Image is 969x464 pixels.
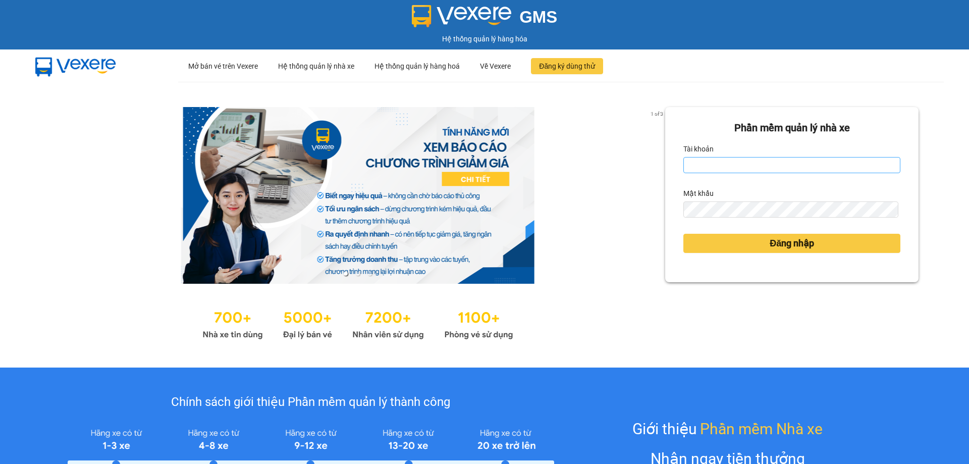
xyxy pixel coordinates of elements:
[50,107,65,284] button: previous slide / item
[188,50,258,82] div: Mở bán vé trên Vexere
[368,272,372,276] li: slide item 3
[412,15,558,23] a: GMS
[632,417,823,441] div: Giới thiệu
[683,141,714,157] label: Tài khoản
[651,107,665,284] button: next slide / item
[480,50,511,82] div: Về Vexere
[683,157,900,173] input: Tài khoản
[683,201,898,218] input: Mật khẩu
[344,272,348,276] li: slide item 1
[202,304,513,342] img: Statistics.png
[531,58,603,74] button: Đăng ký dùng thử
[683,120,900,136] div: Phần mềm quản lý nhà xe
[25,49,126,83] img: mbUUG5Q.png
[700,417,823,441] span: Phần mềm Nhà xe
[683,234,900,253] button: Đăng nhập
[519,8,557,26] span: GMS
[648,107,665,120] p: 1 of 3
[278,50,354,82] div: Hệ thống quản lý nhà xe
[683,185,714,201] label: Mật khẩu
[539,61,595,72] span: Đăng ký dùng thử
[356,272,360,276] li: slide item 2
[68,393,554,412] div: Chính sách giới thiệu Phần mềm quản lý thành công
[412,5,512,27] img: logo 2
[374,50,460,82] div: Hệ thống quản lý hàng hoá
[3,33,966,44] div: Hệ thống quản lý hàng hóa
[770,236,814,250] span: Đăng nhập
